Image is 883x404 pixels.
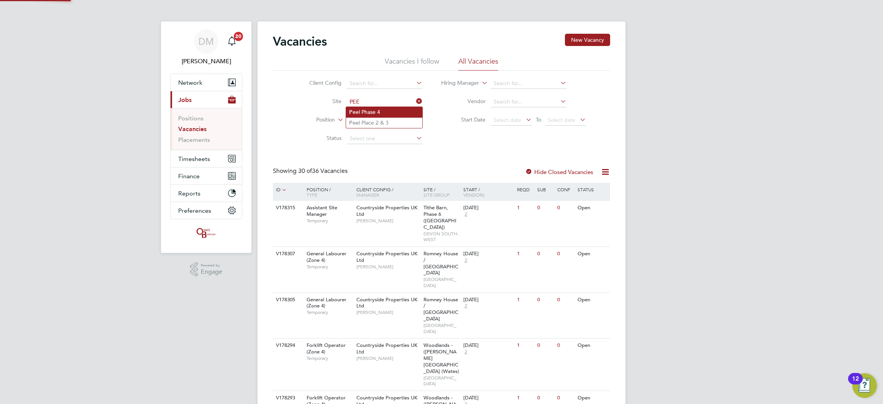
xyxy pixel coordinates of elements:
span: Jobs [178,96,192,103]
button: Open Resource Center, 12 new notifications [852,373,877,398]
span: [PERSON_NAME] [356,309,420,315]
div: [DATE] [463,342,513,349]
span: Powered by [201,262,222,269]
button: Preferences [171,202,242,219]
div: V178305 [274,293,301,307]
span: 2 [463,349,468,355]
div: V178307 [274,247,301,261]
span: Engage [201,269,222,275]
span: Assistant Site Manager [307,204,337,217]
div: Open [576,338,609,353]
div: [DATE] [463,395,513,401]
span: Romney House / [GEOGRAPHIC_DATA] [423,250,458,276]
span: General Labourer (Zone 4) [307,250,346,263]
div: Site / [422,183,462,201]
a: Placements [178,136,210,143]
span: Timesheets [178,155,210,163]
span: Romney House / [GEOGRAPHIC_DATA] [423,296,458,322]
div: Open [576,293,609,307]
span: Countryside Properties UK Ltd [356,342,417,355]
li: All Vacancies [458,57,498,71]
span: Manager [356,192,379,198]
h2: Vacancies [273,34,327,49]
span: Preferences [178,207,211,214]
div: Open [576,247,609,261]
input: Search for... [491,97,566,107]
label: Hiring Manager [435,79,479,87]
button: New Vacancy [565,34,610,46]
span: General Labourer (Zone 4) [307,296,346,309]
div: 0 [535,293,555,307]
input: Search for... [347,78,422,89]
span: [PERSON_NAME] [356,355,420,361]
div: 1 [515,293,535,307]
div: V178294 [274,338,301,353]
div: 0 [535,247,555,261]
input: Select one [347,133,422,144]
div: [DATE] [463,251,513,257]
input: Search for... [347,97,422,107]
span: Forklift Operator (Zone 4) [307,342,346,355]
span: Countryside Properties UK Ltd [356,204,417,217]
label: Position [291,116,335,124]
a: 20 [224,29,240,54]
label: Client Config [297,79,341,86]
b: Pee [349,120,359,126]
button: Finance [171,168,242,184]
nav: Main navigation [161,21,251,253]
label: Status [297,135,341,141]
div: 0 [535,201,555,215]
span: 2 [463,303,468,309]
img: oneillandbrennan-logo-retina.png [195,227,217,239]
span: [GEOGRAPHIC_DATA] [423,322,460,334]
span: Site Group [423,192,450,198]
span: Network [178,79,202,86]
span: [PERSON_NAME] [356,218,420,224]
label: Start Date [441,116,486,123]
span: Countryside Properties UK Ltd [356,250,417,263]
label: Vendor [441,98,486,105]
div: 1 [515,201,535,215]
span: Danielle Murphy [170,57,242,66]
div: Jobs [171,108,242,150]
li: Vacancies I follow [385,57,439,71]
span: 2 [463,211,468,218]
span: DM [199,36,214,46]
div: 0 [535,338,555,353]
button: Timesheets [171,150,242,167]
div: Showing [273,167,349,175]
span: 36 Vacancies [298,167,348,175]
input: Search for... [491,78,566,89]
span: Type [307,192,317,198]
div: [DATE] [463,297,513,303]
button: Jobs [171,91,242,108]
li: l Place 2 & 3 [346,118,422,128]
button: Network [171,74,242,91]
div: [DATE] [463,205,513,211]
div: 1 [515,338,535,353]
div: 0 [555,201,575,215]
span: Tithe Barn, Phase 6 ([GEOGRAPHIC_DATA]) [423,204,456,230]
span: Temporary [307,355,353,361]
label: Hide Closed Vacancies [525,168,593,176]
span: Select date [494,117,521,123]
div: V178315 [274,201,301,215]
span: [GEOGRAPHIC_DATA] [423,375,460,387]
div: 0 [555,247,575,261]
span: [GEOGRAPHIC_DATA] [423,276,460,288]
div: ID [274,183,301,197]
div: Open [576,201,609,215]
div: Conf [555,183,575,196]
li: l Phase 4 [346,107,422,117]
div: Client Config / [355,183,422,201]
span: Woodlands - ([PERSON_NAME][GEOGRAPHIC_DATA] (Wates) [423,342,459,374]
a: Positions [178,115,204,122]
span: To [533,115,543,125]
a: Go to home page [170,227,242,239]
div: Reqd [515,183,535,196]
a: Powered byEngage [190,262,223,277]
b: Pee [349,109,359,115]
span: [PERSON_NAME] [356,264,420,270]
span: DEVON SOUTH-WEST [423,231,460,243]
a: DM[PERSON_NAME] [170,29,242,66]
